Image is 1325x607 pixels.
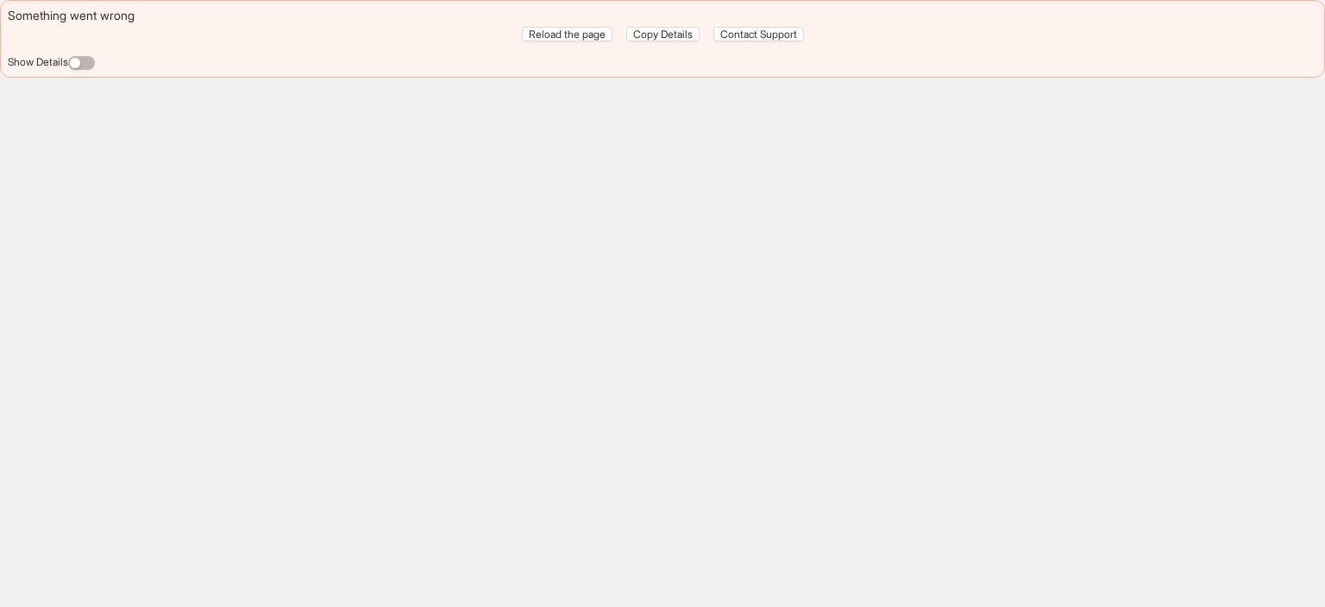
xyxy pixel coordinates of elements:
[529,28,606,41] span: Reload the page
[8,55,68,68] label: Show Details
[633,28,693,41] span: Copy Details
[8,8,1317,23] div: Something went wrong
[720,28,797,41] span: Contact Support
[522,27,612,41] button: Reload the page
[626,27,700,41] button: Copy Details
[713,27,804,41] button: Contact Support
